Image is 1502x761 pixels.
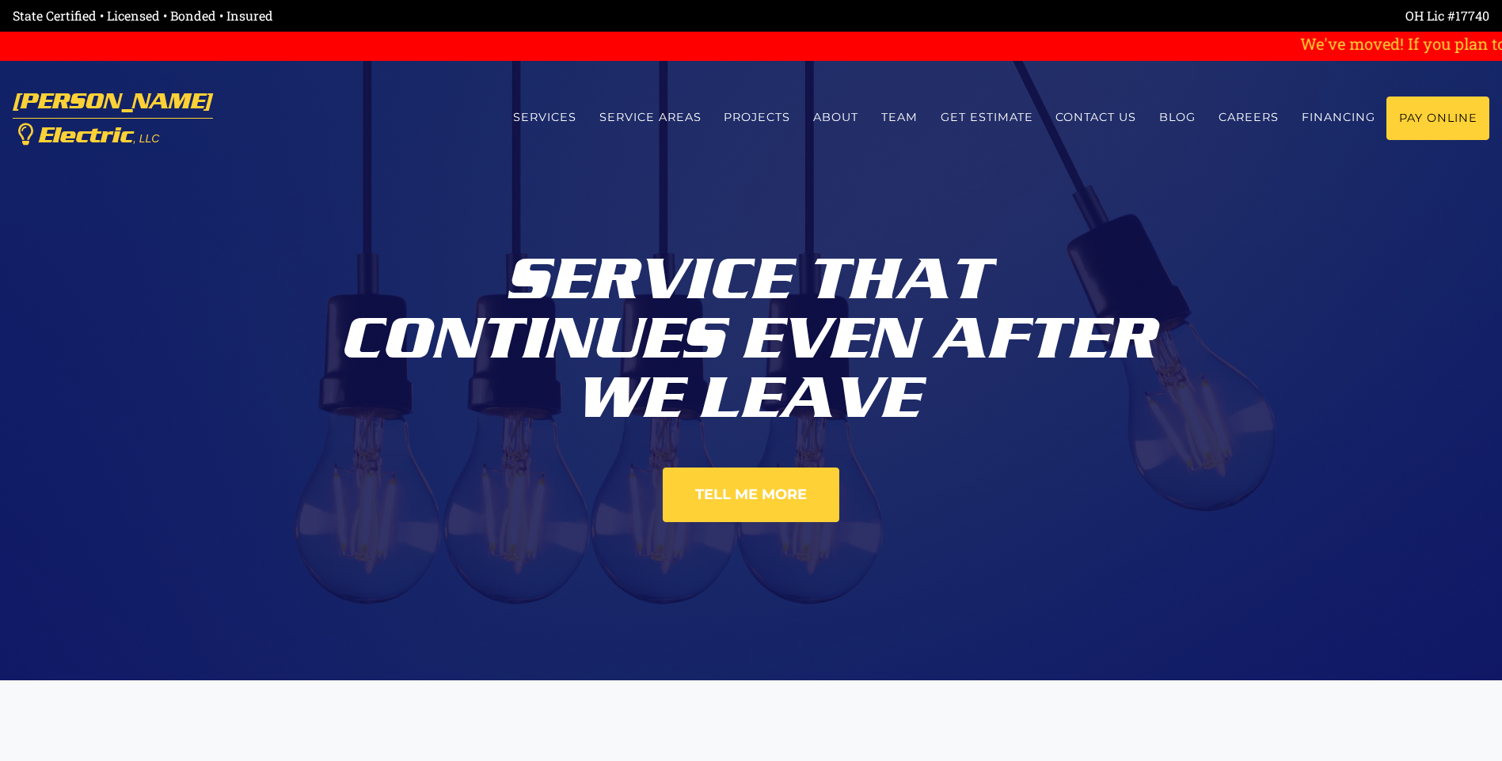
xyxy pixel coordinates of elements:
[133,132,159,145] span: , LLC
[802,97,870,138] a: About
[1148,97,1207,138] a: Blog
[1386,97,1489,140] a: Pay Online
[13,81,213,156] a: [PERSON_NAME] Electric, LLC
[870,97,930,138] a: Team
[312,237,1191,428] div: Service That Continues Even After We Leave
[1290,97,1386,138] a: Financing
[1207,97,1291,138] a: Careers
[501,97,587,138] a: Services
[663,468,839,522] a: Tell Me More
[1044,97,1148,138] a: Contact us
[929,97,1044,138] a: Get estimate
[751,6,1490,25] div: OH Lic #17740
[587,97,713,138] a: Service Areas
[13,6,751,25] div: State Certified • Licensed • Bonded • Insured
[713,97,802,138] a: Projects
